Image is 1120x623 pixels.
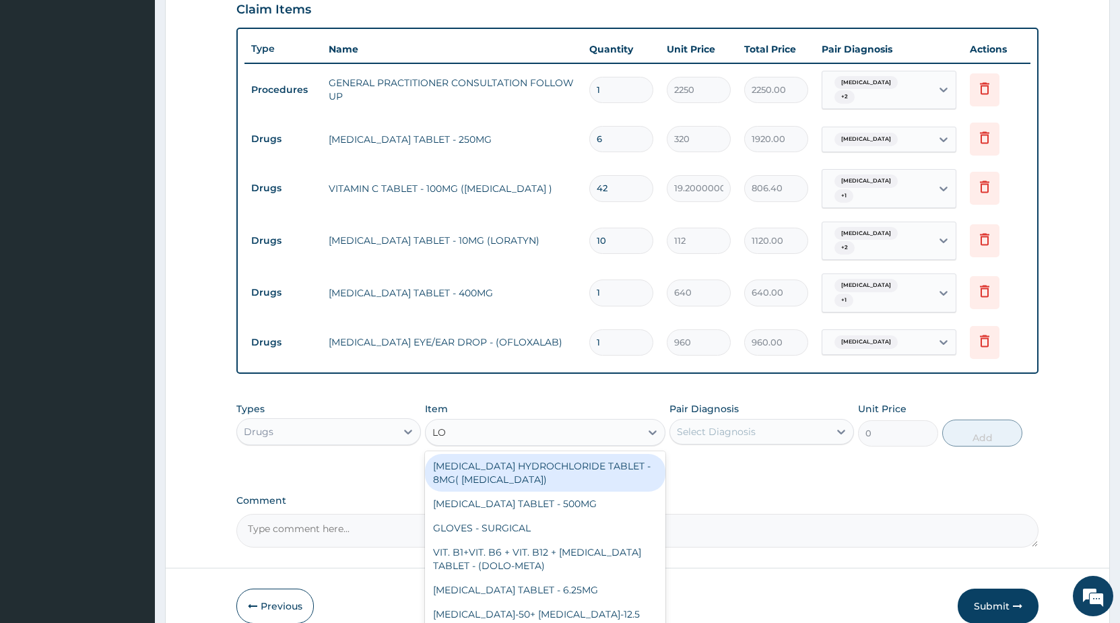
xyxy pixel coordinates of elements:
span: + 1 [834,294,853,307]
label: Comment [236,495,1039,506]
td: Drugs [244,280,322,305]
div: [MEDICAL_DATA] HYDROCHLORIDE TABLET - 8MG( [MEDICAL_DATA]) [425,454,665,492]
span: [MEDICAL_DATA] [834,227,898,240]
span: [MEDICAL_DATA] [834,174,898,188]
td: Drugs [244,330,322,355]
span: + 2 [834,241,855,255]
th: Name [322,36,583,63]
textarea: Type your message and hit 'Enter' [7,368,257,415]
th: Unit Price [660,36,737,63]
div: Minimize live chat window [221,7,253,39]
div: [MEDICAL_DATA] TABLET - 6.25MG [425,578,665,602]
th: Quantity [583,36,660,63]
div: [MEDICAL_DATA] TABLET - 500MG [425,492,665,516]
div: VIT. B1+VIT. B6 + VIT. B12 + [MEDICAL_DATA] TABLET - (DOLO-META) [425,540,665,578]
label: Pair Diagnosis [669,402,739,416]
label: Types [236,403,265,415]
div: GLOVES - SURGICAL [425,516,665,540]
th: Type [244,36,322,61]
td: [MEDICAL_DATA] TABLET - 10MG (LORATYN) [322,227,583,254]
span: [MEDICAL_DATA] [834,133,898,146]
span: + 1 [834,189,853,203]
div: Drugs [244,425,273,438]
span: [MEDICAL_DATA] [834,279,898,292]
td: [MEDICAL_DATA] TABLET - 250MG [322,126,583,153]
span: We're online! [78,170,186,306]
div: Select Diagnosis [677,425,756,438]
td: Drugs [244,127,322,152]
td: Procedures [244,77,322,102]
td: Drugs [244,176,322,201]
img: d_794563401_company_1708531726252_794563401 [25,67,55,101]
span: + 2 [834,90,855,104]
td: GENERAL PRACTITIONER CONSULTATION FOLLOW UP [322,69,583,110]
span: [MEDICAL_DATA] [834,76,898,90]
div: Chat with us now [70,75,226,93]
td: Drugs [244,228,322,253]
td: [MEDICAL_DATA] TABLET - 400MG [322,280,583,306]
th: Total Price [737,36,815,63]
label: Item [425,402,448,416]
span: [MEDICAL_DATA] [834,335,898,349]
h3: Claim Items [236,3,311,18]
td: VITAMIN C TABLET - 100MG ([MEDICAL_DATA] ) [322,175,583,202]
button: Add [942,420,1022,447]
td: [MEDICAL_DATA] EYE/EAR DROP - (OFLOXALAB) [322,329,583,356]
th: Pair Diagnosis [815,36,963,63]
label: Unit Price [858,402,907,416]
th: Actions [963,36,1030,63]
